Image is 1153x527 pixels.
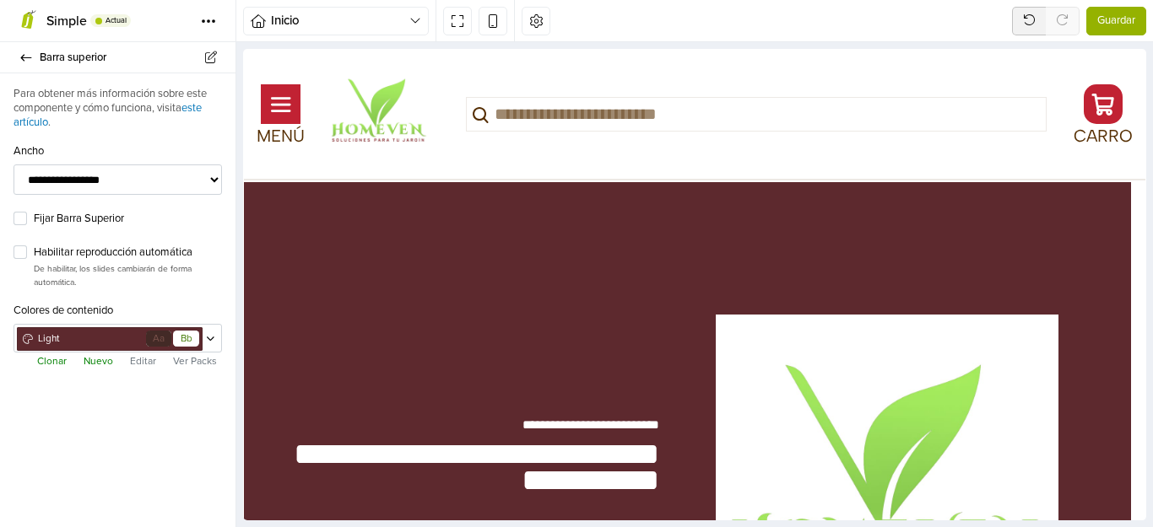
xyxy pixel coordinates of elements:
button: Nuevo [78,352,118,369]
div: Menú [14,78,62,95]
button: Editar [125,352,161,369]
label: Fijar Barra Superior [34,211,222,228]
button: Menú [10,31,65,100]
button: Guardar [1086,7,1146,35]
button: Ver Packs [168,352,222,369]
span: Simple [46,13,87,30]
span: Barra superior [40,46,215,69]
span: Light [35,331,143,347]
span: Guardar [1097,13,1135,30]
button: Inicio [243,7,429,35]
button: Clonar [32,352,72,369]
button: Buscar [223,48,252,83]
span: Actual [106,17,127,24]
label: Ancho [14,143,44,160]
p: De habilitar, los slides cambiarán de forma automática. [34,262,222,288]
button: Carro [827,31,893,100]
p: Para obtener más información sobre este componente y cómo funciona, visita . [14,87,222,130]
a: este artículo [14,101,202,129]
img: HOMEVEN [84,15,185,116]
label: Colores de contenido [14,303,113,320]
div: Carro [831,78,890,95]
span: Inicio [271,11,409,30]
a: LightAaBb [17,327,203,351]
span: Aa [153,331,165,347]
label: Habilitar reproducción automática [34,245,222,261]
span: Bb [181,331,192,347]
